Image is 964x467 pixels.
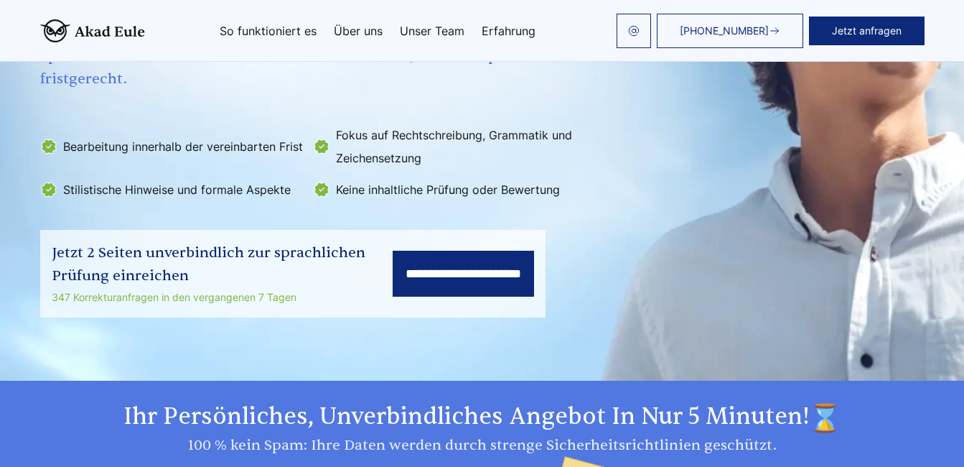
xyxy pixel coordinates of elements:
[40,19,145,42] img: logo
[40,402,925,434] h2: Ihr persönliches, unverbindliches Angebot in nur 5 Minuten!
[40,124,304,170] li: Bearbeitung innerhalb der vereinbarten Frist
[628,25,640,37] img: email
[40,45,580,91] span: Sprachliche Durchsicht bereits verfasster Texte – klar, stilistisch passend und fristgerecht.
[40,178,304,201] li: Stilistische Hinweise und formale Aspekte
[334,25,383,37] a: Über uns
[482,25,535,37] a: Erfahrung
[313,178,577,201] li: Keine inhaltliche Prüfung oder Bewertung
[400,25,464,37] a: Unser Team
[680,25,769,37] span: [PHONE_NUMBER]
[809,17,925,45] button: Jetzt anfragen
[52,289,393,306] div: 347 Korrekturanfragen in den vergangenen 7 Tagen
[657,14,803,48] a: [PHONE_NUMBER]
[220,25,317,37] a: So funktioniert es
[810,402,841,434] img: time
[313,124,577,170] li: Fokus auf Rechtschreibung, Grammatik und Zeichensetzung
[52,241,393,287] div: Jetzt 2 Seiten unverbindlich zur sprachlichen Prüfung einreichen
[40,434,925,457] div: 100 % kein Spam: Ihre Daten werden durch strenge Sicherheitsrichtlinien geschützt.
